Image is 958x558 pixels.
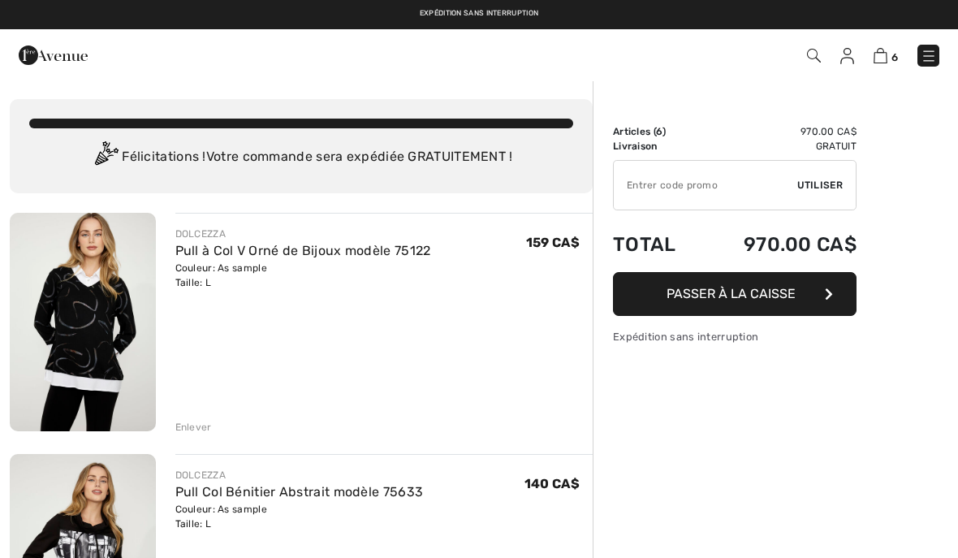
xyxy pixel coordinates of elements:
[175,502,424,531] div: Couleur: As sample Taille: L
[921,48,937,64] img: Menu
[840,48,854,64] img: Mes infos
[175,261,431,290] div: Couleur: As sample Taille: L
[175,227,431,241] div: DOLCEZZA
[700,217,857,272] td: 970.00 CA$
[526,235,580,250] span: 159 CA$
[613,139,700,154] td: Livraison
[19,39,88,71] img: 1ère Avenue
[19,46,88,62] a: 1ère Avenue
[614,161,797,210] input: Code promo
[10,213,156,431] img: Pull à Col V Orné de Bijoux modèle 75122
[175,243,431,258] a: Pull à Col V Orné de Bijoux modèle 75122
[874,48,887,63] img: Panier d'achat
[807,49,821,63] img: Recherche
[656,126,662,137] span: 6
[797,178,843,192] span: Utiliser
[29,141,573,174] div: Félicitations ! Votre commande sera expédiée GRATUITEMENT !
[700,124,857,139] td: 970.00 CA$
[667,286,796,301] span: Passer à la caisse
[524,476,580,491] span: 140 CA$
[613,272,857,316] button: Passer à la caisse
[700,139,857,154] td: Gratuit
[613,329,857,344] div: Expédition sans interruption
[89,141,122,174] img: Congratulation2.svg
[175,484,424,500] a: Pull Col Bénitier Abstrait modèle 75633
[175,468,424,482] div: DOLCEZZA
[613,124,700,139] td: Articles ( )
[613,217,700,272] td: Total
[874,45,898,65] a: 6
[891,51,898,63] span: 6
[175,420,212,435] div: Enlever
